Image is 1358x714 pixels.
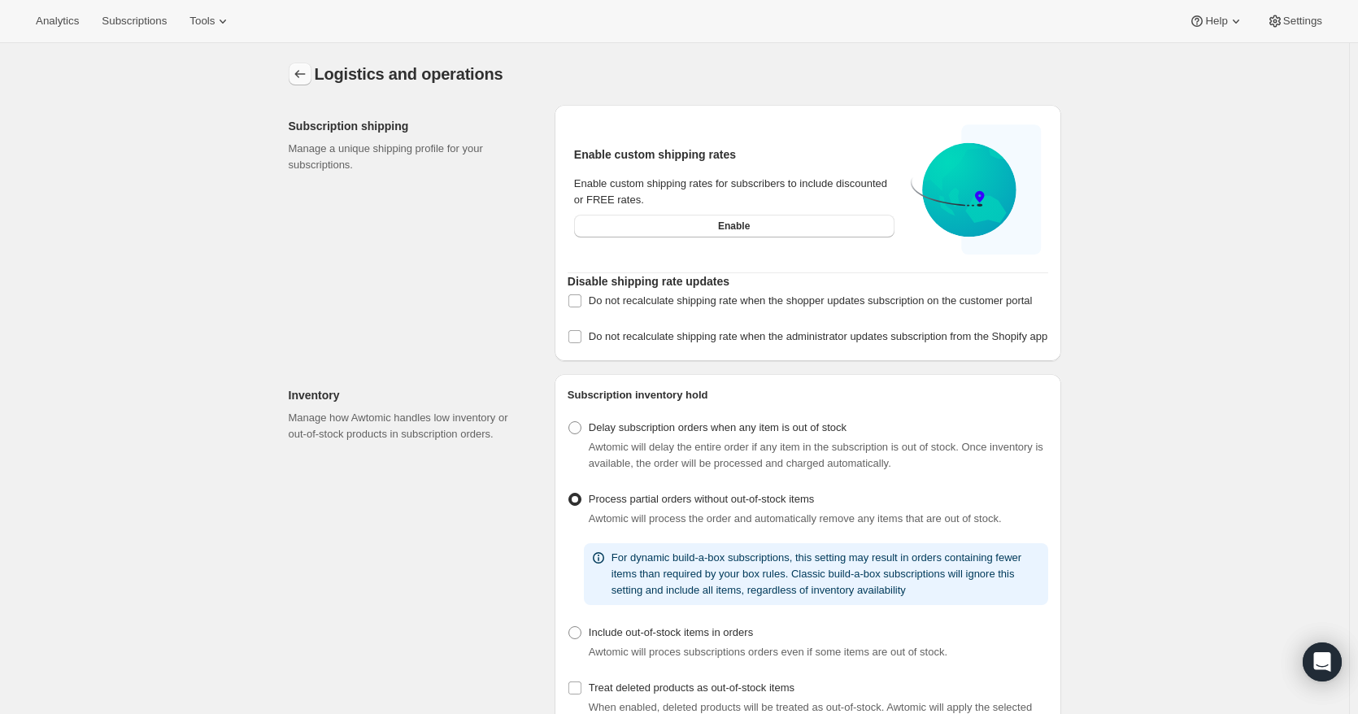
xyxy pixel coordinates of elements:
[612,550,1042,599] p: For dynamic build-a-box subscriptions, this setting may result in orders containing fewer items t...
[568,273,1048,290] h2: Disable shipping rate updates
[589,646,947,658] span: Awtomic will proces subscriptions orders even if some items are out of stock.
[289,63,311,85] button: Settings
[36,15,79,28] span: Analytics
[589,493,814,505] span: Process partial orders without out-of-stock items
[589,421,847,433] span: Delay subscription orders when any item is out of stock
[102,15,167,28] span: Subscriptions
[574,146,894,163] h2: Enable custom shipping rates
[289,141,529,173] p: Manage a unique shipping profile for your subscriptions.
[1205,15,1227,28] span: Help
[1257,10,1332,33] button: Settings
[1179,10,1253,33] button: Help
[1283,15,1322,28] span: Settings
[589,294,1033,307] span: Do not recalculate shipping rate when the shopper updates subscription on the customer portal
[589,330,1047,342] span: Do not recalculate shipping rate when the administrator updates subscription from the Shopify app
[574,215,894,237] button: Enable
[589,512,1002,525] span: Awtomic will process the order and automatically remove any items that are out of stock.
[589,441,1043,469] span: Awtomic will delay the entire order if any item in the subscription is out of stock. Once invento...
[718,220,750,233] span: Enable
[26,10,89,33] button: Analytics
[574,176,894,208] div: Enable custom shipping rates for subscribers to include discounted or FREE rates.
[1303,642,1342,681] div: Open Intercom Messenger
[289,118,529,134] h2: Subscription shipping
[568,387,1048,403] h2: Subscription inventory hold
[180,10,241,33] button: Tools
[92,10,176,33] button: Subscriptions
[289,387,529,403] h2: Inventory
[589,626,753,638] span: Include out-of-stock items in orders
[189,15,215,28] span: Tools
[289,410,529,442] p: Manage how Awtomic handles low inventory or out-of-stock products in subscription orders.
[589,681,794,694] span: Treat deleted products as out-of-stock items
[315,65,503,83] span: Logistics and operations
